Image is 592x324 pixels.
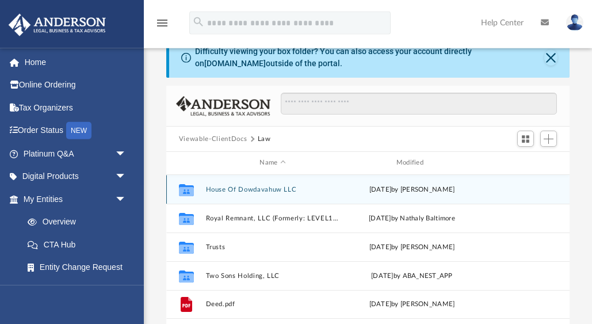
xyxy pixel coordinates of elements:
[544,49,557,66] button: Close
[195,45,544,70] div: Difficulty viewing your box folder? You can also access your account directly on outside of the p...
[8,96,144,119] a: Tax Organizers
[205,215,339,222] button: Royal Remnant, LLC (Formerly: LEVEL12, LLC)
[192,16,205,28] i: search
[540,131,557,147] button: Add
[155,16,169,30] i: menu
[8,74,144,97] a: Online Ordering
[484,158,564,168] div: id
[16,211,144,234] a: Overview
[16,279,144,302] a: Binder Walkthrough
[345,158,479,168] div: Modified
[258,134,271,144] button: Law
[281,93,557,115] input: Search files and folders
[205,300,339,308] button: Deed.pdf
[345,242,479,252] div: [DATE] by [PERSON_NAME]
[179,134,247,144] button: Viewable-ClientDocs
[517,131,534,147] button: Switch to Grid View
[205,272,339,280] button: Two Sons Holding, LLC
[8,142,144,165] a: Platinum Q&Aarrow_drop_down
[8,119,144,143] a: Order StatusNEW
[155,22,169,30] a: menu
[8,51,144,74] a: Home
[8,188,144,211] a: My Entitiesarrow_drop_down
[8,165,144,188] a: Digital Productsarrow_drop_down
[115,188,138,211] span: arrow_drop_down
[66,122,91,139] div: NEW
[16,256,144,279] a: Entity Change Request
[115,165,138,189] span: arrow_drop_down
[566,14,583,31] img: User Pic
[205,158,339,168] div: Name
[171,158,200,168] div: id
[345,270,479,281] div: [DATE] by ABA_NEST_APP
[205,186,339,193] button: House Of Dowdavahuw LLC
[345,184,479,195] div: [DATE] by [PERSON_NAME]
[5,14,109,36] img: Anderson Advisors Platinum Portal
[345,213,479,223] div: [DATE] by Nathaly Baltimore
[345,299,479,310] div: [DATE] by [PERSON_NAME]
[205,243,339,251] button: Trusts
[16,233,144,256] a: CTA Hub
[204,59,266,68] a: [DOMAIN_NAME]
[115,142,138,166] span: arrow_drop_down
